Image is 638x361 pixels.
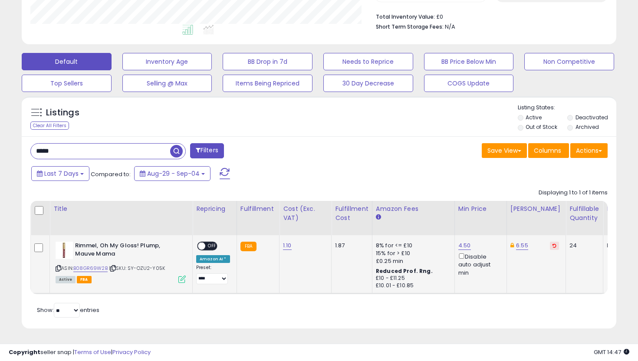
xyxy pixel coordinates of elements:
[335,204,368,223] div: Fulfillment Cost
[569,242,596,249] div: 24
[56,276,76,283] span: All listings currently available for purchase on Amazon
[283,204,328,223] div: Cost (Exc. VAT)
[516,241,528,250] a: 6.55
[376,13,435,20] b: Total Inventory Value:
[190,143,224,158] button: Filters
[528,143,569,158] button: Columns
[9,348,151,357] div: seller snap | |
[376,282,448,289] div: £10.01 - £10.85
[424,75,514,92] button: COGS Update
[223,53,312,70] button: BB Drop in 7d
[147,169,200,178] span: Aug-29 - Sep-04
[458,241,471,250] a: 4.50
[510,204,562,213] div: [PERSON_NAME]
[283,241,292,250] a: 1.10
[91,170,131,178] span: Compared to:
[570,143,608,158] button: Actions
[56,242,73,259] img: 213adnF4AHL._SL40_.jpg
[376,11,601,21] li: £0
[323,53,413,70] button: Needs to Reprice
[524,53,614,70] button: Non Competitive
[240,204,276,213] div: Fulfillment
[510,243,514,248] i: This overrides the store level Dynamic Max Price for this listing
[122,75,212,92] button: Selling @ Max
[196,255,230,263] div: Amazon AI *
[376,23,444,30] b: Short Term Storage Fees:
[458,252,500,277] div: Disable auto adjust min
[335,242,365,249] div: 1.87
[223,75,312,92] button: Items Being Repriced
[74,348,111,356] a: Terms of Use
[424,53,514,70] button: BB Price Below Min
[576,114,608,121] label: Deactivated
[576,123,599,131] label: Archived
[526,114,542,121] label: Active
[37,306,99,314] span: Show: entries
[376,213,381,221] small: Amazon Fees.
[44,169,79,178] span: Last 7 Days
[22,75,112,92] button: Top Sellers
[552,243,556,248] i: Revert to store-level Dynamic Max Price
[46,107,79,119] h5: Listings
[376,204,451,213] div: Amazon Fees
[482,143,527,158] button: Save View
[22,53,112,70] button: Default
[112,348,151,356] a: Privacy Policy
[445,23,455,31] span: N/A
[376,242,448,249] div: 8% for <= £10
[9,348,40,356] strong: Copyright
[458,204,503,213] div: Min Price
[31,166,89,181] button: Last 7 Days
[323,75,413,92] button: 30 Day Decrease
[122,53,212,70] button: Inventory Age
[196,204,233,213] div: Repricing
[376,249,448,257] div: 15% for > £10
[56,242,186,282] div: ASIN:
[526,123,557,131] label: Out of Stock
[240,242,257,251] small: FBA
[109,265,165,272] span: | SKU: SY-OZU2-Y05K
[77,276,92,283] span: FBA
[376,275,448,282] div: £10 - £11.25
[376,267,433,275] b: Reduced Prof. Rng.
[30,121,69,130] div: Clear All Filters
[53,204,189,213] div: Title
[539,189,608,197] div: Displaying 1 to 1 of 1 items
[205,243,219,250] span: OFF
[518,104,617,112] p: Listing States:
[196,265,230,284] div: Preset:
[376,257,448,265] div: £0.25 min
[594,348,629,356] span: 2025-09-13 14:47 GMT
[75,242,181,260] b: Rimmel, Oh My Gloss! Plump, Mauve Mama
[134,166,210,181] button: Aug-29 - Sep-04
[534,146,561,155] span: Columns
[73,265,108,272] a: B08GR69W2B
[569,204,599,223] div: Fulfillable Quantity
